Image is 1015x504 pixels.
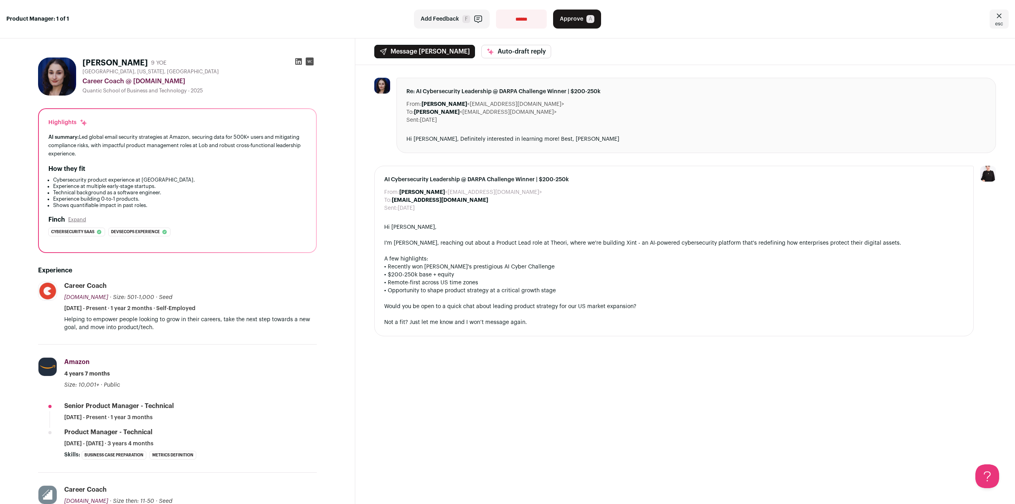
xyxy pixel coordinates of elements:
span: Skills: [64,451,80,459]
img: e36df5e125c6fb2c61edd5a0d3955424ed50ce57e60c515fc8d516ef803e31c7.jpg [38,358,57,376]
span: Add Feedback [421,15,459,23]
h1: [PERSON_NAME] [82,57,148,69]
div: Career Coach [64,282,107,290]
b: [EMAIL_ADDRESS][DOMAIN_NAME] [392,197,488,203]
span: Approve [560,15,583,23]
dd: [DATE] [420,116,437,124]
dd: [DATE] [398,204,415,212]
dt: Sent: [384,204,398,212]
button: Message [PERSON_NAME] [374,45,475,58]
li: Metrics Definition [149,451,196,460]
span: [DOMAIN_NAME] [64,295,108,300]
span: F [462,15,470,23]
button: Auto-draft reply [481,45,551,58]
li: Technical background as a software engineer. [53,190,306,196]
button: Add Feedback F [414,10,490,29]
span: [DATE] - [DATE] · 3 years 4 months [64,440,153,448]
a: Close [990,10,1009,29]
h2: Experience [38,266,317,275]
div: Senior Product Manager - Technical [64,402,174,410]
li: Shows quantifiable impact in past roles. [53,202,306,209]
dd: <[EMAIL_ADDRESS][DOMAIN_NAME]> [399,188,542,196]
span: · [156,293,157,301]
span: Re: AI Cybersecurity Leadership @ DARPA Challenge Winner | $200-250k [406,88,986,96]
img: ec72818617e59d202d414e7dc4f70f592ba1e8e74f07579838f47fa138343a20.jpg [374,78,390,94]
div: Led global email security strategies at Amazon, securing data for 500K+ users and mitigating comp... [48,133,306,158]
span: Public [104,382,120,388]
span: esc [995,21,1003,27]
span: AI summary: [48,134,79,140]
div: Career Coach @ [DOMAIN_NAME] [82,77,317,86]
p: Helping to empower people looking to grow in their careers, take the next step towards a new goal... [64,316,317,332]
div: Highlights [48,119,88,126]
div: Hi [PERSON_NAME], I'm [PERSON_NAME], reaching out about a Product Lead role at Theori, where we'r... [384,223,964,326]
span: Devsecops experience [111,228,160,236]
dd: <[EMAIL_ADDRESS][DOMAIN_NAME]> [421,100,564,108]
h2: How they fit [48,164,85,174]
img: 48c7d145fe217780f418a53ce356253fed4f0f5fc6e455d630c4f63f6c436168.jpg [38,282,57,300]
div: Quantic School of Business and Technology - 2025 [82,88,317,94]
span: [DATE] - Present · 1 year 3 months [64,414,153,422]
b: [PERSON_NAME] [414,109,460,115]
h2: Finch [48,215,65,224]
strong: Product Manager: 1 of 1 [6,15,69,23]
span: [DOMAIN_NAME] [64,498,108,504]
span: AI Cybersecurity Leadership @ DARPA Challenge Winner | $200-250k [384,176,964,184]
dt: From: [406,100,421,108]
span: Size: 10,001+ [64,382,99,388]
span: Seed [159,498,172,504]
b: [PERSON_NAME] [399,190,445,195]
li: Experience at multiple early-stage startups. [53,183,306,190]
li: Cybersecurity product experience at [GEOGRAPHIC_DATA]. [53,177,306,183]
button: Approve A [553,10,601,29]
dt: Sent: [406,116,420,124]
dd: <[EMAIL_ADDRESS][DOMAIN_NAME]> [414,108,557,116]
div: Product Manager - Technical [64,428,152,437]
span: [DATE] - Present · 1 year 2 months · Self-Employed [64,305,195,312]
img: 9240684-medium_jpg [980,166,996,182]
li: Experience building 0-to-1 products. [53,196,306,202]
span: · Size then: 11-50 [110,498,154,504]
span: Amazon [64,359,90,365]
span: · [101,381,102,389]
img: 43503d63bc2d2bf1cdf7213b6406bbd9c8e419dacf101720b0abecf3593952f6.jpg [38,486,57,504]
span: Cybersecurity saas [51,228,94,236]
img: ec72818617e59d202d414e7dc4f70f592ba1e8e74f07579838f47fa138343a20.jpg [38,57,76,96]
span: Seed [159,295,172,300]
b: [PERSON_NAME] [421,102,467,107]
div: Career Coach [64,485,107,494]
button: Expand [68,217,86,223]
dt: From: [384,188,399,196]
li: Business Case Preparation [82,451,146,460]
iframe: Help Scout Beacon - Open [975,464,999,488]
div: 9 YOE [151,59,167,67]
div: Hi [PERSON_NAME], Definitely interested in learning more! Best, [PERSON_NAME] [406,135,986,143]
span: A [586,15,594,23]
dt: To: [406,108,414,116]
span: [GEOGRAPHIC_DATA], [US_STATE], [GEOGRAPHIC_DATA] [82,69,219,75]
dt: To: [384,196,392,204]
span: · Size: 501-1,000 [110,295,154,300]
span: 4 years 7 months [64,370,110,378]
